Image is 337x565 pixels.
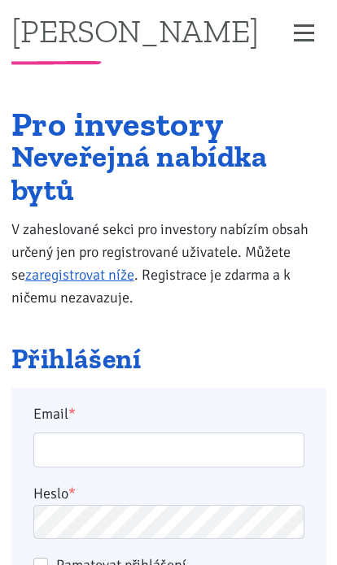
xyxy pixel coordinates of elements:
h1: Pro investory [11,109,326,140]
h2: Přihlášení [11,346,326,373]
a: [PERSON_NAME] [11,15,259,46]
h2: Neveřejná nabídka bytů [11,140,326,206]
button: Zobrazit menu [282,19,326,47]
label: Email [22,402,315,425]
p: V zaheslované sekci pro investory nabízím obsah určený jen pro registrované uživatele. Můžete se ... [11,218,326,309]
label: Heslo [33,482,76,505]
a: zaregistrovat níže [25,266,134,284]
